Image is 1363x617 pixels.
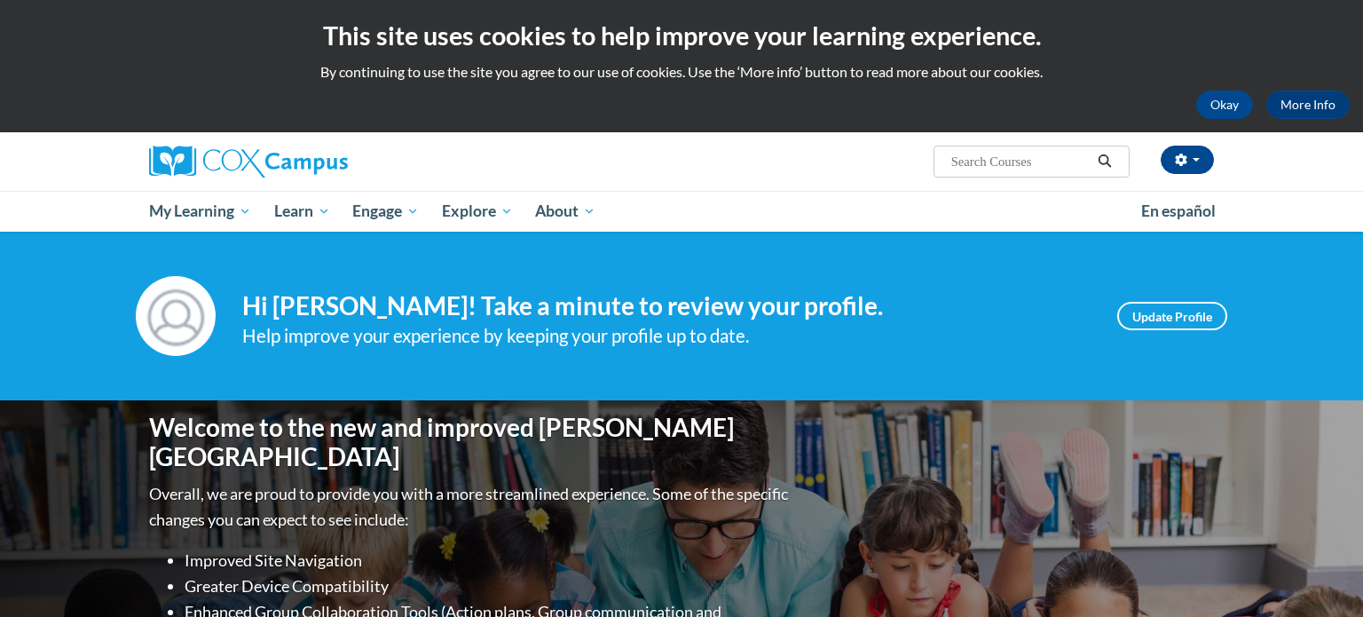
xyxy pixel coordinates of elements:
img: Cox Campus [149,146,348,178]
div: Main menu [122,191,1241,232]
a: En español [1130,193,1227,230]
h2: This site uses cookies to help improve your learning experience. [13,18,1350,53]
li: Greater Device Compatibility [185,573,792,599]
span: My Learning [149,201,251,222]
input: Search Courses [949,151,1091,172]
span: En español [1141,202,1216,220]
span: Explore [442,201,513,222]
span: About [535,201,595,222]
a: My Learning [138,191,263,232]
button: Okay [1196,91,1253,119]
span: Engage [352,201,419,222]
a: Update Profile [1117,302,1227,330]
a: Explore [430,191,524,232]
iframe: Button to launch messaging window [1292,546,1349,603]
li: Improved Site Navigation [185,548,792,573]
h1: Welcome to the new and improved [PERSON_NAME][GEOGRAPHIC_DATA] [149,413,792,472]
button: Search [1091,151,1118,172]
button: Account Settings [1161,146,1214,174]
a: About [524,191,608,232]
p: By continuing to use the site you agree to our use of cookies. Use the ‘More info’ button to read... [13,62,1350,82]
h4: Hi [PERSON_NAME]! Take a minute to review your profile. [242,291,1091,321]
a: Learn [263,191,342,232]
div: Help improve your experience by keeping your profile up to date. [242,321,1091,351]
a: Cox Campus [149,146,486,178]
img: Profile Image [136,276,216,356]
span: Learn [274,201,330,222]
p: Overall, we are proud to provide you with a more streamlined experience. Some of the specific cha... [149,481,792,533]
a: More Info [1266,91,1350,119]
a: Engage [341,191,430,232]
